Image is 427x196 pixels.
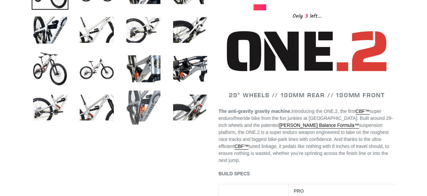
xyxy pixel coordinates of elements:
img: Load image into Gallery viewer, ONE.2 Super Enduro - Complete Bike [172,50,208,87]
img: Load image into Gallery viewer, ONE.2 Super Enduro - Complete Bike [78,89,115,126]
img: Load image into Gallery viewer, ONE.2 Super Enduro - Complete Bike [78,12,115,48]
span: super enduro/freeride bike from the fun junkies at [GEOGRAPHIC_DATA]. Built around 29-inch wheels... [219,109,393,128]
a: CBF™ [356,109,370,115]
div: Only left... [254,10,360,21]
span: suspension platform, the ONE.2 is a super enduro weapon engineered to take on the roughest race t... [219,123,389,149]
strong: The anti-gravity gravity machine. [219,109,292,114]
img: Load image into Gallery viewer, ONE.2 Super Enduro - Complete Bike [172,12,208,48]
a: CBF™ [235,144,249,150]
img: Load image into Gallery viewer, ONE.2 Super Enduro - Complete Bike [32,12,68,48]
img: Load image into Gallery viewer, ONE.2 Super Enduro - Complete Bike [32,89,68,126]
span: 3 [303,12,310,20]
img: Load image into Gallery viewer, ONE.2 Super Enduro - Complete Bike [125,89,162,126]
img: Load image into Gallery viewer, ONE.2 Super Enduro - Complete Bike [125,50,162,87]
strong: PRO [294,188,304,194]
img: Load image into Gallery viewer, ONE.2 Super Enduro - Complete Bike [125,12,162,48]
span: BUILD SPECS [219,171,250,176]
span: 29" WHEELS // 190MM REAR // 190MM FRONT [229,91,385,99]
span: tuned linkage, it pedals like nothing with 8 inches of travel should, to ensure nothing is wasted... [219,144,389,163]
img: Load image into Gallery viewer, ONE.2 Super Enduro - Complete Bike [172,89,208,126]
img: Load image into Gallery viewer, ONE.2 Super Enduro - Complete Bike [32,50,68,87]
a: [PERSON_NAME] Balance Formula™ [279,123,359,129]
img: Load image into Gallery viewer, ONE.2 Super Enduro - Complete Bike [78,50,115,87]
span: Introducing the ONE.2, the first [292,109,356,114]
